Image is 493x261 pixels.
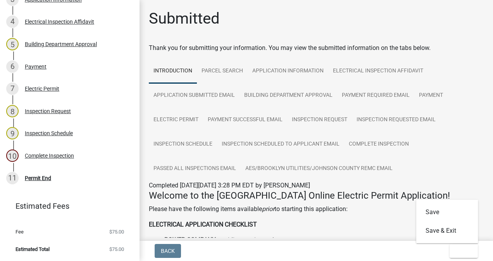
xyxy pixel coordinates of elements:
a: Payment Successful Email [203,108,287,132]
button: Exit [450,244,478,258]
h1: Submitted [149,9,220,28]
div: Electrical Inspection Affidavit [25,19,94,24]
i: prior [262,205,274,213]
div: Complete Inspection [25,153,74,158]
a: AES/Brooklyn Utilities/Johnson County REMC Email [241,156,397,181]
span: $75.00 [109,229,124,234]
div: Building Department Approval [25,41,97,47]
strong: ELECTRICAL APPLICATION CHECKLIST [149,221,257,228]
span: Back [161,248,175,254]
a: Estimated Fees [6,198,127,214]
a: Complete Inspection [344,132,414,157]
a: Electric Permit [149,108,203,132]
div: 7 [6,82,19,95]
div: 5 [6,38,19,50]
button: Save & Exit [416,222,478,240]
div: Thank you for submitting your information. You may view the submitted information on the tabs below. [149,43,484,53]
a: Passed All Inspections Email [149,156,241,181]
div: Payment [25,64,47,69]
a: Inspection Scheduled to Applicant Email [217,132,344,157]
a: Parcel search [197,59,248,84]
strong: POWER COMPANY [164,236,216,244]
div: Inspection Request [25,108,71,114]
li: providing service to the property. [164,235,484,245]
div: 11 [6,172,19,184]
a: Payment [414,83,448,108]
span: Completed [DATE][DATE] 3:28 PM EDT by [PERSON_NAME] [149,182,310,189]
button: Save [416,203,478,222]
h4: Welcome to the [GEOGRAPHIC_DATA] Online Electric Permit Application! [149,190,484,201]
a: Inspection Request [287,108,352,132]
div: 10 [6,149,19,162]
button: Back [155,244,181,258]
a: Application Submitted Email [149,83,240,108]
div: 9 [6,127,19,139]
span: Exit [456,248,467,254]
a: Inspection Requested Email [352,108,440,132]
div: 6 [6,60,19,73]
a: Building Department Approval [240,83,337,108]
a: Electrical Inspection Affidavit [328,59,428,84]
div: 8 [6,105,19,117]
a: Inspection Schedule [149,132,217,157]
a: Application Information [248,59,328,84]
a: Introduction [149,59,197,84]
div: Electric Permit [25,86,59,91]
div: Permit End [25,175,51,181]
a: Payment Required Email [337,83,414,108]
span: $75.00 [109,247,124,252]
p: Please have the following items available to starting this application: [149,204,484,214]
div: Exit [416,200,478,243]
span: Estimated Total [16,247,50,252]
div: Inspection Schedule [25,130,73,136]
span: Fee [16,229,24,234]
div: 4 [6,15,19,28]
